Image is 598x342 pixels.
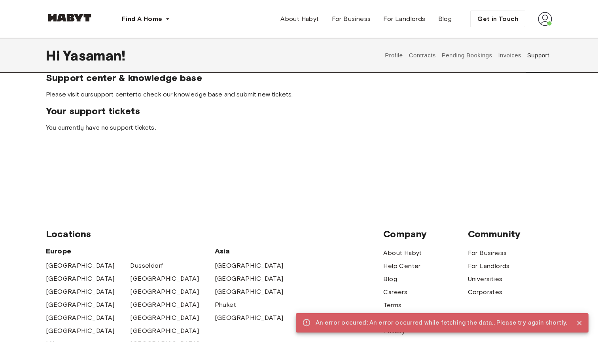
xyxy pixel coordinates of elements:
[130,300,199,310] a: [GEOGRAPHIC_DATA]
[46,261,115,270] a: [GEOGRAPHIC_DATA]
[90,91,135,98] a: support center
[122,14,162,24] span: Find A Home
[538,12,552,26] img: avatar
[130,287,199,297] a: [GEOGRAPHIC_DATA]
[215,274,284,283] a: [GEOGRAPHIC_DATA]
[215,300,236,310] a: Phuket
[325,11,377,27] a: For Business
[468,287,503,297] a: Corporates
[46,246,215,256] span: Europe
[130,274,199,283] a: [GEOGRAPHIC_DATA]
[316,316,567,330] div: An error occured: An error occurred while fetching the data.. Please try again shortly.
[377,11,431,27] a: For Landlords
[468,261,510,271] a: For Landlords
[383,14,425,24] span: For Landlords
[438,14,452,24] span: Blog
[383,228,467,240] span: Company
[130,261,163,270] a: Dusseldorf
[382,38,552,73] div: user profile tabs
[383,274,397,284] a: Blog
[408,38,437,73] button: Contracts
[471,11,525,27] button: Get in Touch
[46,47,63,64] span: Hi
[215,313,284,323] a: [GEOGRAPHIC_DATA]
[130,313,199,323] a: [GEOGRAPHIC_DATA]
[383,287,407,297] a: Careers
[215,246,299,256] span: Asia
[432,11,458,27] a: Blog
[468,248,507,258] a: For Business
[477,14,519,24] span: Get in Touch
[215,287,284,297] a: [GEOGRAPHIC_DATA]
[383,300,401,310] a: Terms
[46,326,115,336] a: [GEOGRAPHIC_DATA]
[46,313,115,323] a: [GEOGRAPHIC_DATA]
[115,11,176,27] button: Find A Home
[46,123,552,133] p: You currently have no support tickets.
[274,11,325,27] a: About Habyt
[215,261,284,270] a: [GEOGRAPHIC_DATA]
[46,90,552,99] span: Please visit our to check our knowledge base and submit new tickets.
[497,38,522,73] button: Invoices
[46,274,115,283] a: [GEOGRAPHIC_DATA]
[130,326,199,336] a: [GEOGRAPHIC_DATA]
[441,38,493,73] button: Pending Bookings
[573,317,585,329] button: Close
[46,72,552,84] span: Support center & knowledge base
[46,105,552,117] span: Your support tickets
[63,47,125,64] span: Yasaman !
[384,38,404,73] button: Profile
[280,14,319,24] span: About Habyt
[46,14,93,22] img: Habyt
[46,228,383,240] span: Locations
[468,274,503,284] a: Universities
[526,38,550,73] button: Support
[383,261,420,271] a: Help Center
[46,287,115,297] a: [GEOGRAPHIC_DATA]
[468,228,552,240] span: Community
[383,248,422,258] a: About Habyt
[46,300,115,310] a: [GEOGRAPHIC_DATA]
[332,14,371,24] span: For Business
